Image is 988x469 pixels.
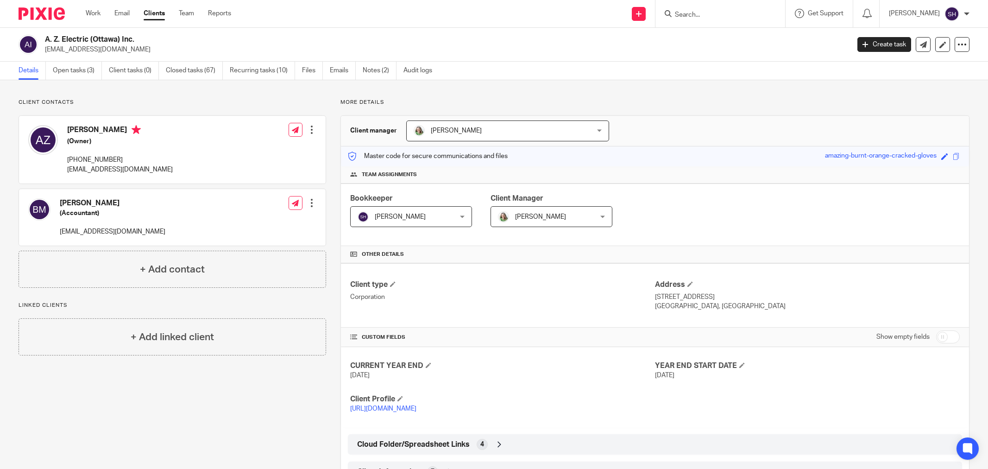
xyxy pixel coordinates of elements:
[19,62,46,80] a: Details
[109,62,159,80] a: Client tasks (0)
[166,62,223,80] a: Closed tasks (67)
[357,440,470,450] span: Cloud Folder/Spreadsheet Links
[655,280,960,290] h4: Address
[45,45,843,54] p: [EMAIL_ADDRESS][DOMAIN_NAME]
[179,9,194,18] a: Team
[144,9,165,18] a: Clients
[67,125,173,137] h4: [PERSON_NAME]
[362,251,404,258] span: Other details
[67,137,173,146] h5: (Owner)
[375,214,426,220] span: [PERSON_NAME]
[348,152,508,161] p: Master code for secure communications and files
[86,9,101,18] a: Work
[19,302,326,309] p: Linked clients
[132,125,141,134] i: Primary
[114,9,130,18] a: Email
[28,125,58,155] img: svg%3E
[230,62,295,80] a: Recurring tasks (10)
[28,198,50,221] img: svg%3E
[340,99,969,106] p: More details
[403,62,439,80] a: Audit logs
[655,361,960,371] h4: YEAR END START DATE
[431,127,482,134] span: [PERSON_NAME]
[19,7,65,20] img: Pixie
[208,9,231,18] a: Reports
[491,195,543,202] span: Client Manager
[350,334,655,341] h4: CUSTOM FIELDS
[808,10,843,17] span: Get Support
[362,171,417,178] span: Team assignments
[131,330,214,344] h4: + Add linked client
[655,292,960,302] p: [STREET_ADDRESS]
[60,227,165,236] p: [EMAIL_ADDRESS][DOMAIN_NAME]
[140,262,205,277] h4: + Add contact
[60,198,165,208] h4: [PERSON_NAME]
[19,99,326,106] p: Client contacts
[350,372,370,379] span: [DATE]
[53,62,102,80] a: Open tasks (3)
[67,155,173,165] p: [PHONE_NUMBER]
[414,125,425,136] img: KC%20Photo.jpg
[655,372,674,379] span: [DATE]
[480,440,484,449] span: 4
[350,292,655,302] p: Corporation
[363,62,396,80] a: Notes (2)
[67,165,173,174] p: [EMAIL_ADDRESS][DOMAIN_NAME]
[350,280,655,290] h4: Client type
[358,211,369,222] img: svg%3E
[825,151,937,162] div: amazing-burnt-orange-cracked-gloves
[889,9,940,18] p: [PERSON_NAME]
[350,126,397,135] h3: Client manager
[45,35,684,44] h2: A. Z. Electric (Ottawa) Inc.
[302,62,323,80] a: Files
[498,211,509,222] img: KC%20Photo.jpg
[19,35,38,54] img: svg%3E
[350,195,393,202] span: Bookkeeper
[857,37,911,52] a: Create task
[515,214,566,220] span: [PERSON_NAME]
[330,62,356,80] a: Emails
[876,332,930,342] label: Show empty fields
[655,302,960,311] p: [GEOGRAPHIC_DATA], [GEOGRAPHIC_DATA]
[944,6,959,21] img: svg%3E
[674,11,757,19] input: Search
[350,361,655,371] h4: CURRENT YEAR END
[350,394,655,404] h4: Client Profile
[60,209,165,218] h5: (Accountant)
[350,406,416,412] a: [URL][DOMAIN_NAME]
